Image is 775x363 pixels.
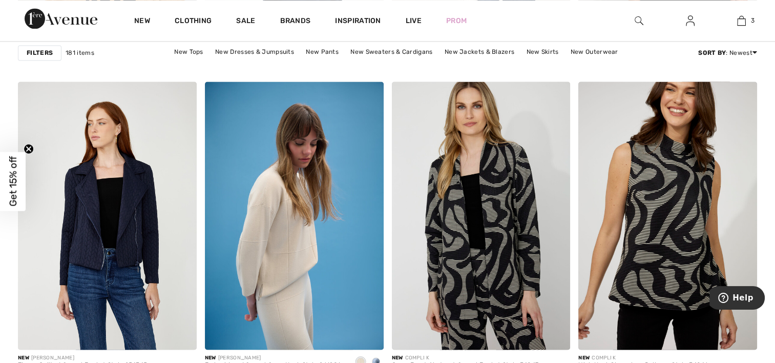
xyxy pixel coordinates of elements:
[18,354,147,361] div: [PERSON_NAME]
[280,16,311,27] a: Brands
[18,82,197,350] img: Zipper Quilted Casual Jacket Style 254345. Navy
[335,16,381,27] span: Inspiration
[392,354,539,361] div: COMPLI K
[392,354,403,360] span: New
[709,286,765,312] iframe: Opens a widget where you can find more information
[24,144,34,154] button: Close teaser
[66,48,94,57] span: 181 items
[446,15,467,26] a: Prom
[175,16,212,27] a: Clothing
[205,82,384,350] img: Embroidered Casual Crew Neck Style 261981. Birch melange
[18,354,29,360] span: New
[578,354,590,360] span: New
[134,16,150,27] a: New
[439,45,519,58] a: New Jackets & Blazers
[751,16,755,25] span: 3
[301,45,344,58] a: New Pants
[686,14,695,27] img: My Info
[406,15,422,26] a: Live
[392,82,571,350] img: Open-Front Abstract Casual Jacket Style 34047. As sample
[210,45,299,58] a: New Dresses & Jumpsuits
[716,14,766,27] a: 3
[169,45,208,58] a: New Tops
[25,8,97,29] img: 1ère Avenue
[521,45,563,58] a: New Skirts
[698,49,726,56] strong: Sort By
[205,354,216,360] span: New
[678,14,703,27] a: Sign In
[578,82,757,350] img: High Neck Sleeveless Pullover Style 34046. As sample
[345,45,437,58] a: New Sweaters & Cardigans
[205,354,340,361] div: [PERSON_NAME]
[7,156,19,207] span: Get 15% off
[578,354,708,361] div: COMPLI K
[737,14,746,27] img: My Bag
[236,16,255,27] a: Sale
[27,48,53,57] strong: Filters
[635,14,643,27] img: search the website
[565,45,623,58] a: New Outerwear
[698,48,757,57] div: : Newest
